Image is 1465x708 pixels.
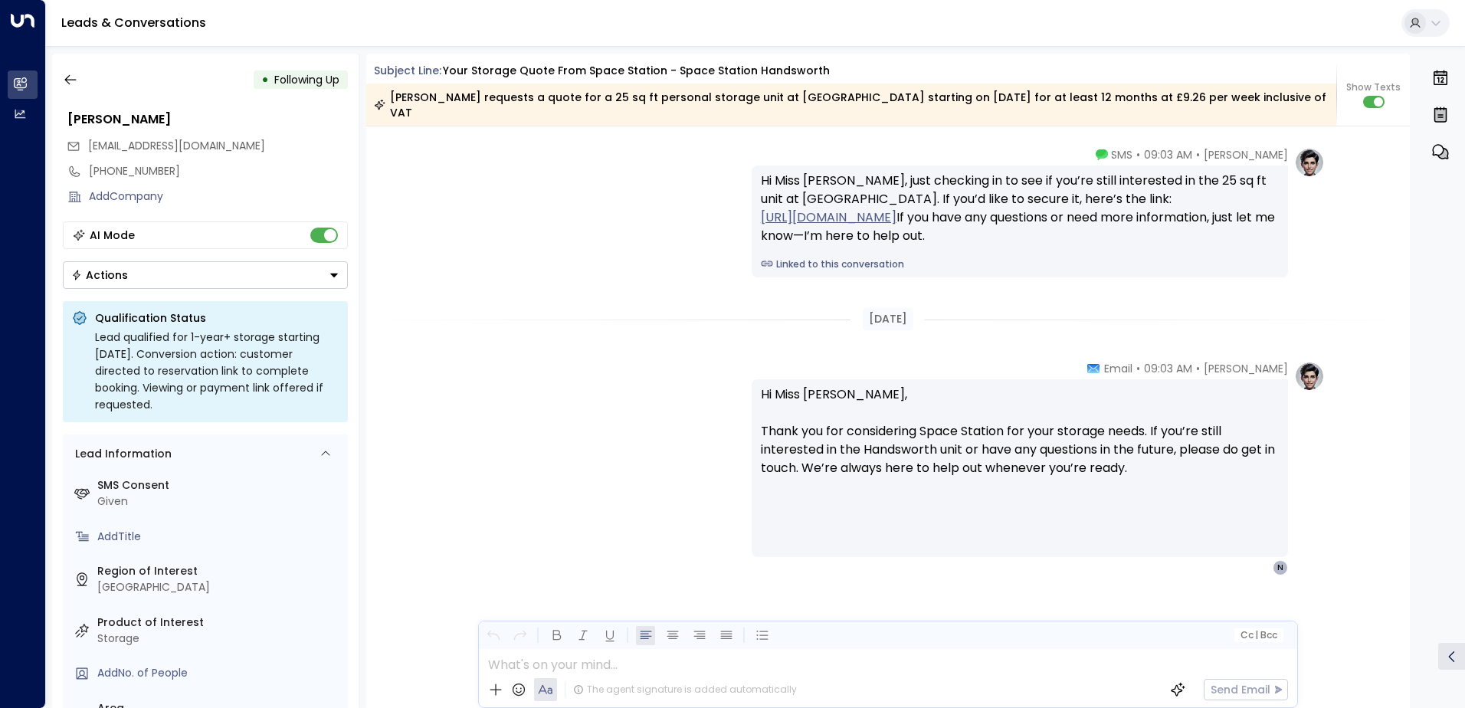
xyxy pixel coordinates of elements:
[90,228,135,243] div: AI Mode
[89,163,348,179] div: [PHONE_NUMBER]
[1136,147,1140,162] span: •
[573,683,797,697] div: The agent signature is added automatically
[274,72,339,87] span: Following Up
[63,261,348,289] div: Button group with a nested menu
[70,446,172,462] div: Lead Information
[1204,361,1288,376] span: [PERSON_NAME]
[71,268,128,282] div: Actions
[863,308,913,330] div: [DATE]
[1136,361,1140,376] span: •
[443,63,830,79] div: Your storage quote from Space Station - Space Station Handsworth
[88,138,265,153] span: [EMAIL_ADDRESS][DOMAIN_NAME]
[1234,628,1283,643] button: Cc|Bcc
[97,631,342,647] div: Storage
[510,626,529,645] button: Redo
[483,626,503,645] button: Undo
[761,208,896,227] a: [URL][DOMAIN_NAME]
[1346,80,1401,94] span: Show Texts
[61,14,206,31] a: Leads & Conversations
[97,477,342,493] label: SMS Consent
[1255,630,1258,641] span: |
[761,172,1279,245] div: Hi Miss [PERSON_NAME], just checking in to see if you’re still interested in the 25 sq ft unit at...
[95,329,339,413] div: Lead qualified for 1-year+ storage starting [DATE]. Conversion action: customer directed to reser...
[97,529,342,545] div: AddTitle
[1104,361,1132,376] span: Email
[97,665,342,681] div: AddNo. of People
[261,66,269,93] div: •
[761,385,1279,496] p: Hi Miss [PERSON_NAME], Thank you for considering Space Station for your storage needs. If you’re ...
[89,188,348,205] div: AddCompany
[97,493,342,510] div: Given
[1144,147,1192,162] span: 09:03 AM
[1204,147,1288,162] span: [PERSON_NAME]
[1196,361,1200,376] span: •
[1273,560,1288,575] div: N
[374,90,1328,120] div: [PERSON_NAME] requests a quote for a 25 sq ft personal storage unit at [GEOGRAPHIC_DATA] starting...
[97,563,342,579] label: Region of Interest
[761,257,1279,271] a: Linked to this conversation
[1240,630,1277,641] span: Cc Bcc
[374,63,441,78] span: Subject Line:
[67,110,348,129] div: [PERSON_NAME]
[1111,147,1132,162] span: SMS
[63,261,348,289] button: Actions
[97,579,342,595] div: [GEOGRAPHIC_DATA]
[88,138,265,154] span: njuamadia@gmail.com
[97,615,342,631] label: Product of Interest
[1196,147,1200,162] span: •
[1294,361,1325,392] img: profile-logo.png
[95,310,339,326] p: Qualification Status
[1144,361,1192,376] span: 09:03 AM
[1294,147,1325,178] img: profile-logo.png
